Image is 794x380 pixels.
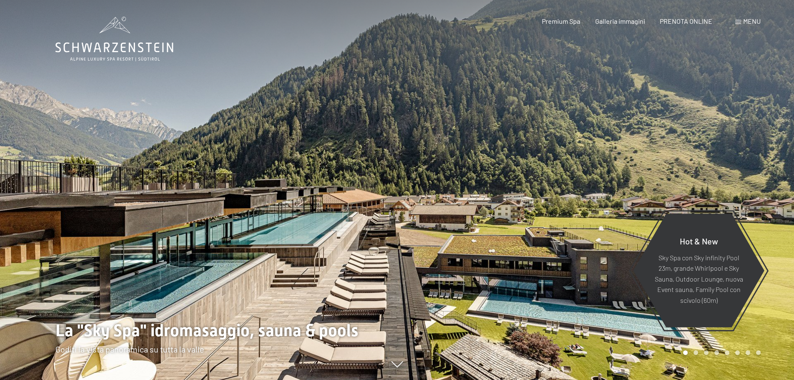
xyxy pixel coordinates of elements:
div: Carousel Page 8 [756,350,761,355]
div: Carousel Page 2 [694,350,698,355]
a: Galleria immagini [595,17,645,25]
div: Carousel Page 1 (Current Slide) [683,350,688,355]
div: Carousel Page 6 [735,350,740,355]
div: Carousel Pagination [680,350,761,355]
span: Hot & New [680,236,718,246]
a: PRENOTA ONLINE [660,17,712,25]
p: Sky Spa con Sky infinity Pool 23m, grande Whirlpool e Sky Sauna, Outdoor Lounge, nuova Event saun... [654,252,744,305]
div: Carousel Page 4 [714,350,719,355]
a: Hot & New Sky Spa con Sky infinity Pool 23m, grande Whirlpool e Sky Sauna, Outdoor Lounge, nuova ... [633,213,765,328]
span: Menu [743,17,761,25]
div: Carousel Page 5 [725,350,729,355]
div: Carousel Page 7 [746,350,750,355]
a: Premium Spa [542,17,580,25]
div: Carousel Page 3 [704,350,709,355]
